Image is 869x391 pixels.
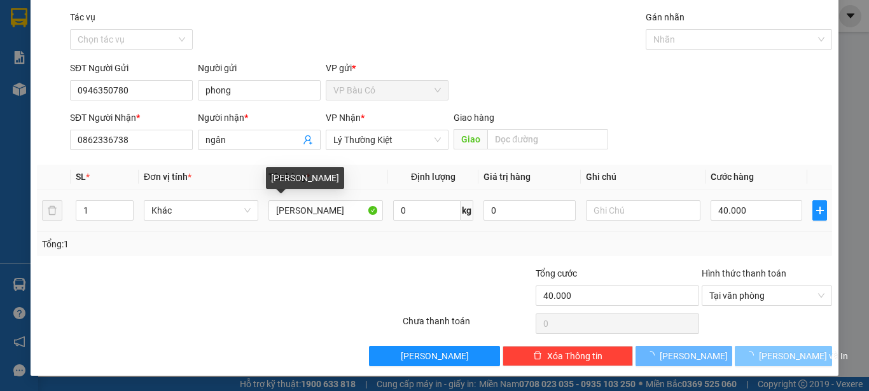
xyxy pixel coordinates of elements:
[487,129,608,149] input: Dọc đường
[333,130,441,149] span: Lý Thường Kiệt
[759,349,848,363] span: [PERSON_NAME] và In
[636,346,733,366] button: [PERSON_NAME]
[503,346,633,366] button: deleteXóa Thông tin
[123,41,226,59] div: 0378692657
[70,61,193,75] div: SĐT Người Gửi
[333,81,441,100] span: VP Bàu Cỏ
[151,201,251,220] span: Khác
[198,111,321,125] div: Người nhận
[70,12,95,22] label: Tác vụ
[266,167,344,189] div: [PERSON_NAME]
[123,12,153,25] span: Nhận:
[76,172,86,182] span: SL
[11,11,114,26] div: VP Bàu Cỏ
[42,237,337,251] div: Tổng: 1
[401,349,469,363] span: [PERSON_NAME]
[461,200,473,221] span: kg
[483,200,575,221] input: 0
[198,61,321,75] div: Người gửi
[646,351,660,360] span: loading
[42,200,62,221] button: delete
[711,172,754,182] span: Cước hàng
[369,346,499,366] button: [PERSON_NAME]
[547,349,602,363] span: Xóa Thông tin
[812,200,827,221] button: plus
[454,129,487,149] span: Giao
[10,68,29,81] span: CR :
[536,268,577,278] span: Tổng cước
[813,205,826,216] span: plus
[11,41,114,59] div: 0984949689
[123,11,226,26] div: An Sương
[586,200,700,221] input: Ghi Chú
[268,200,383,221] input: VD: Bàn, Ghế
[646,12,685,22] label: Gán nhãn
[735,346,832,366] button: [PERSON_NAME] và In
[11,12,31,25] span: Gửi:
[581,165,706,189] th: Ghi chú
[144,172,191,182] span: Đơn vị tính
[326,61,448,75] div: VP gửi
[123,88,140,106] span: SL
[660,349,728,363] span: [PERSON_NAME]
[11,26,114,41] div: chị cúc
[702,268,786,278] label: Hình thức thanh toán
[401,314,534,336] div: Chưa thanh toán
[533,351,542,361] span: delete
[709,286,824,305] span: Tại văn phòng
[10,67,116,82] div: 30.000
[454,113,494,123] span: Giao hàng
[70,111,193,125] div: SĐT Người Nhận
[326,113,361,123] span: VP Nhận
[745,351,759,360] span: loading
[411,172,455,182] span: Định lượng
[303,135,313,145] span: user-add
[123,26,226,41] div: thư
[11,90,226,106] div: Tên hàng: 1 hộp ( : 1 )
[483,172,531,182] span: Giá trị hàng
